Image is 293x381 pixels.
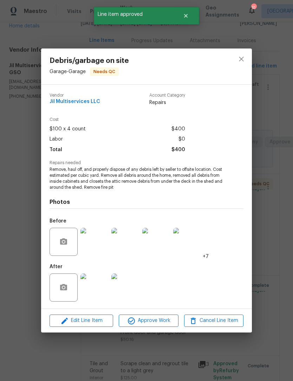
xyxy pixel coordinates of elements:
span: Cost [50,117,185,122]
span: Jil Multiservices LLC [50,99,100,104]
span: Remove, haul off, and properly dispose of any debris left by seller to offsite location. Cost est... [50,167,224,190]
span: Approve Work [121,316,176,325]
span: $0 [178,134,185,144]
span: Garage - Garage [50,69,86,74]
h5: After [50,264,63,269]
button: close [233,51,250,67]
span: Line item approved [94,7,174,22]
button: Approve Work [119,315,178,327]
button: Edit Line Item [50,315,113,327]
div: 11 [251,4,256,11]
button: Close [174,9,197,23]
span: Repairs needed [50,161,243,165]
span: Repairs [149,99,185,106]
span: Vendor [50,93,100,98]
span: Total [50,145,62,155]
h4: Photos [50,199,243,206]
span: Labor [50,134,63,144]
span: $400 [171,124,185,134]
span: Edit Line Item [52,316,111,325]
h5: Before [50,219,66,224]
span: Needs QC [91,68,118,75]
span: $400 [171,145,185,155]
span: $100 x 4 count [50,124,86,134]
span: +7 [203,253,209,260]
span: Debris/garbage on site [50,57,129,65]
span: Cancel Line Item [186,316,241,325]
button: Cancel Line Item [184,315,243,327]
span: Account Category [149,93,185,98]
